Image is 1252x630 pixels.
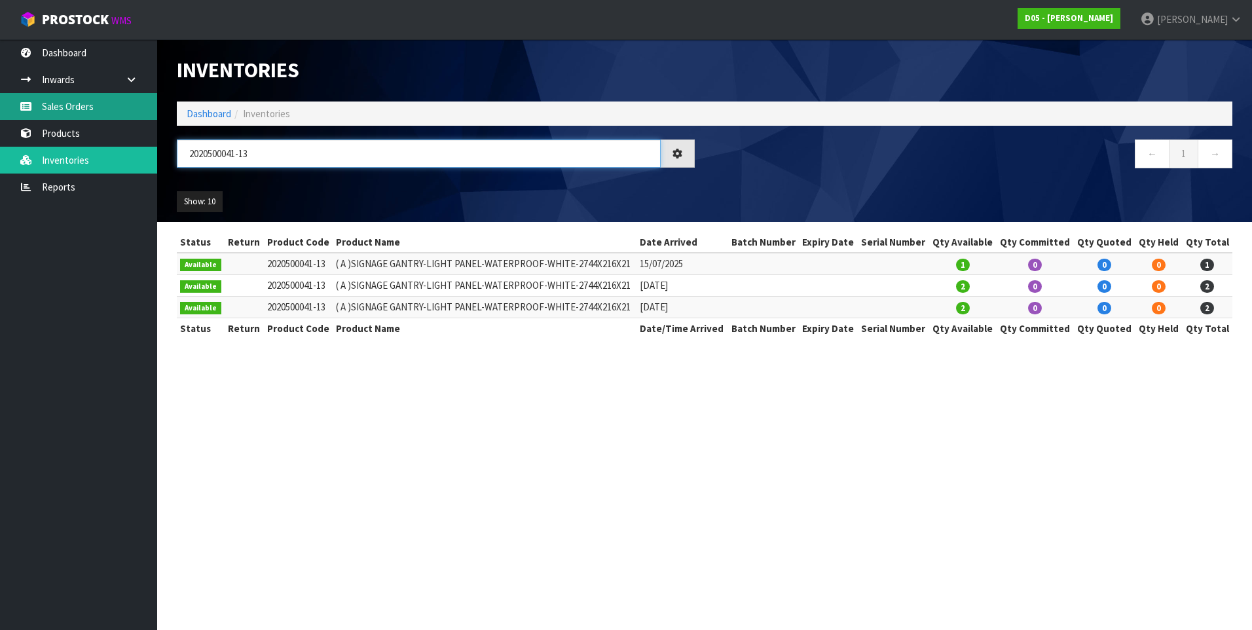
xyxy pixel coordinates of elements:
[264,232,333,253] th: Product Code
[333,318,636,339] th: Product Name
[333,296,636,318] td: ( A )SIGNAGE GANTRY-LIGHT PANEL-WATERPROOF-WHITE-2744X216X21
[1182,318,1232,339] th: Qty Total
[997,318,1074,339] th: Qty Committed
[799,232,858,253] th: Expiry Date
[1025,12,1113,24] strong: D05 - [PERSON_NAME]
[858,318,929,339] th: Serial Number
[177,191,223,212] button: Show: 10
[956,259,970,271] span: 1
[42,11,109,28] span: ProStock
[858,232,929,253] th: Serial Number
[956,302,970,314] span: 2
[1200,302,1214,314] span: 2
[636,274,727,296] td: [DATE]
[728,232,800,253] th: Batch Number
[1074,232,1135,253] th: Qty Quoted
[1135,232,1183,253] th: Qty Held
[177,59,695,82] h1: Inventories
[333,232,636,253] th: Product Name
[180,259,221,272] span: Available
[187,107,231,120] a: Dashboard
[180,302,221,315] span: Available
[1028,302,1042,314] span: 0
[177,232,225,253] th: Status
[20,11,36,28] img: cube-alt.png
[1182,232,1232,253] th: Qty Total
[929,232,997,253] th: Qty Available
[1152,302,1166,314] span: 0
[1200,259,1214,271] span: 1
[636,296,727,318] td: [DATE]
[243,107,290,120] span: Inventories
[714,139,1232,172] nav: Page navigation
[1152,259,1166,271] span: 0
[1157,13,1228,26] span: [PERSON_NAME]
[636,232,727,253] th: Date Arrived
[1169,139,1198,168] a: 1
[997,232,1074,253] th: Qty Committed
[1200,280,1214,293] span: 2
[1152,280,1166,293] span: 0
[264,274,333,296] td: 2020500041-13
[956,280,970,293] span: 2
[177,318,225,339] th: Status
[1097,280,1111,293] span: 0
[1135,139,1169,168] a: ←
[1198,139,1232,168] a: →
[1074,318,1135,339] th: Qty Quoted
[1097,259,1111,271] span: 0
[225,318,263,339] th: Return
[636,318,727,339] th: Date/Time Arrived
[1097,302,1111,314] span: 0
[929,318,997,339] th: Qty Available
[111,14,132,27] small: WMS
[333,274,636,296] td: ( A )SIGNAGE GANTRY-LIGHT PANEL-WATERPROOF-WHITE-2744X216X21
[1135,318,1183,339] th: Qty Held
[333,253,636,274] td: ( A )SIGNAGE GANTRY-LIGHT PANEL-WATERPROOF-WHITE-2744X216X21
[264,253,333,274] td: 2020500041-13
[799,318,858,339] th: Expiry Date
[636,253,727,274] td: 15/07/2025
[1028,280,1042,293] span: 0
[264,296,333,318] td: 2020500041-13
[1028,259,1042,271] span: 0
[264,318,333,339] th: Product Code
[177,139,661,168] input: Search inventories
[728,318,800,339] th: Batch Number
[180,280,221,293] span: Available
[225,232,263,253] th: Return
